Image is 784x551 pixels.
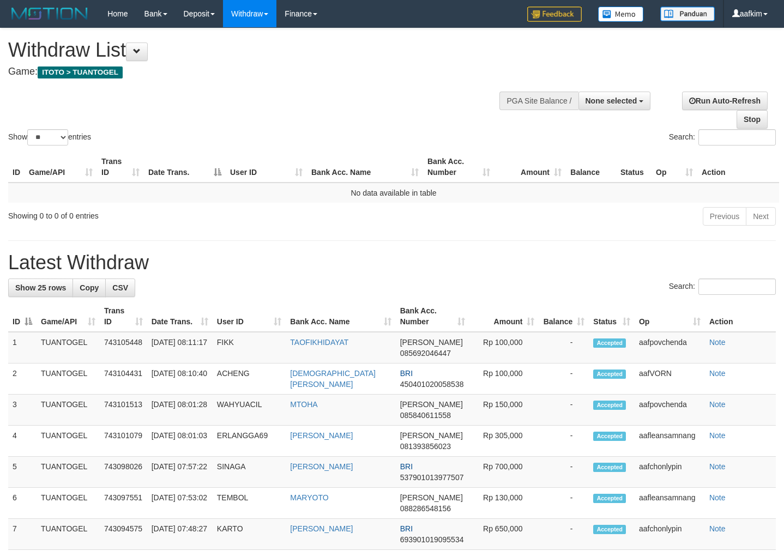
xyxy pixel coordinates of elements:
[705,301,776,332] th: Action
[8,278,73,297] a: Show 25 rows
[100,395,147,426] td: 743101513
[400,411,451,420] span: Copy 085840611558 to clipboard
[213,332,286,364] td: FIKK
[8,39,512,61] h1: Withdraw List
[539,426,589,457] td: -
[709,524,726,533] a: Note
[8,183,779,203] td: No data available in table
[147,426,213,457] td: [DATE] 08:01:03
[593,525,626,534] span: Accepted
[80,283,99,292] span: Copy
[213,364,286,395] td: ACHENG
[593,401,626,410] span: Accepted
[147,457,213,488] td: [DATE] 07:57:22
[709,462,726,471] a: Note
[469,395,539,426] td: Rp 150,000
[400,380,464,389] span: Copy 450401020058538 to clipboard
[8,395,37,426] td: 3
[635,457,705,488] td: aafchonlypin
[400,535,464,544] span: Copy 693901019095534 to clipboard
[27,129,68,146] select: Showentries
[709,431,726,440] a: Note
[400,431,463,440] span: [PERSON_NAME]
[8,332,37,364] td: 1
[616,152,652,183] th: Status
[737,110,768,129] a: Stop
[469,457,539,488] td: Rp 700,000
[589,301,635,332] th: Status: activate to sort column ascending
[469,519,539,550] td: Rp 650,000
[112,283,128,292] span: CSV
[598,7,644,22] img: Button%20Memo.svg
[290,338,348,347] a: TAOFIKHIDAYAT
[539,457,589,488] td: -
[709,369,726,378] a: Note
[290,431,353,440] a: [PERSON_NAME]
[539,395,589,426] td: -
[147,519,213,550] td: [DATE] 07:48:27
[37,395,100,426] td: TUANTOGEL
[593,494,626,503] span: Accepted
[147,488,213,519] td: [DATE] 07:53:02
[97,152,144,183] th: Trans ID: activate to sort column ascending
[635,364,705,395] td: aafVORN
[213,519,286,550] td: KARTO
[593,432,626,441] span: Accepted
[100,301,147,332] th: Trans ID: activate to sort column ascending
[100,457,147,488] td: 743098026
[698,129,776,146] input: Search:
[73,278,106,297] a: Copy
[593,463,626,472] span: Accepted
[147,332,213,364] td: [DATE] 08:11:17
[400,493,463,502] span: [PERSON_NAME]
[15,283,66,292] span: Show 25 rows
[8,301,37,332] th: ID: activate to sort column descending
[703,207,746,226] a: Previous
[698,278,776,295] input: Search:
[290,493,328,502] a: MARYOTO
[25,152,97,183] th: Game/API: activate to sort column ascending
[400,400,463,409] span: [PERSON_NAME]
[709,400,726,409] a: Note
[144,152,226,183] th: Date Trans.: activate to sort column descending
[8,457,37,488] td: 5
[527,7,582,22] img: Feedback.jpg
[539,332,589,364] td: -
[400,504,451,513] span: Copy 088286548156 to clipboard
[746,207,776,226] a: Next
[147,364,213,395] td: [DATE] 08:10:40
[213,457,286,488] td: SINAGA
[37,332,100,364] td: TUANTOGEL
[100,488,147,519] td: 743097551
[286,301,395,332] th: Bank Acc. Name: activate to sort column ascending
[226,152,307,183] th: User ID: activate to sort column ascending
[307,152,423,183] th: Bank Acc. Name: activate to sort column ascending
[539,364,589,395] td: -
[635,519,705,550] td: aafchonlypin
[8,426,37,457] td: 4
[8,5,91,22] img: MOTION_logo.png
[37,488,100,519] td: TUANTOGEL
[213,395,286,426] td: WAHYUACIL
[105,278,135,297] a: CSV
[586,96,637,105] span: None selected
[8,252,776,274] h1: Latest Withdraw
[635,301,705,332] th: Op: activate to sort column ascending
[469,332,539,364] td: Rp 100,000
[635,395,705,426] td: aafpovchenda
[709,493,726,502] a: Note
[290,462,353,471] a: [PERSON_NAME]
[578,92,651,110] button: None selected
[37,301,100,332] th: Game/API: activate to sort column ascending
[8,488,37,519] td: 6
[8,129,91,146] label: Show entries
[37,364,100,395] td: TUANTOGEL
[147,395,213,426] td: [DATE] 08:01:28
[400,349,451,358] span: Copy 085692046447 to clipboard
[593,370,626,379] span: Accepted
[400,462,413,471] span: BRI
[593,338,626,348] span: Accepted
[423,152,494,183] th: Bank Acc. Number: activate to sort column ascending
[213,301,286,332] th: User ID: activate to sort column ascending
[566,152,616,183] th: Balance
